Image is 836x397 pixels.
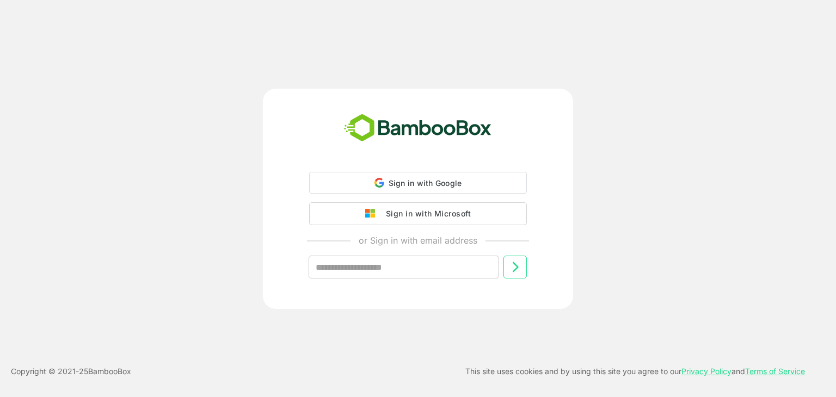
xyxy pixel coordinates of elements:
[359,234,477,247] p: or Sign in with email address
[338,110,497,146] img: bamboobox
[309,172,527,194] div: Sign in with Google
[380,207,471,221] div: Sign in with Microsoft
[365,209,380,219] img: google
[745,367,805,376] a: Terms of Service
[681,367,731,376] a: Privacy Policy
[309,202,527,225] button: Sign in with Microsoft
[389,178,462,188] span: Sign in with Google
[465,365,805,378] p: This site uses cookies and by using this site you agree to our and
[11,365,131,378] p: Copyright © 2021- 25 BambooBox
